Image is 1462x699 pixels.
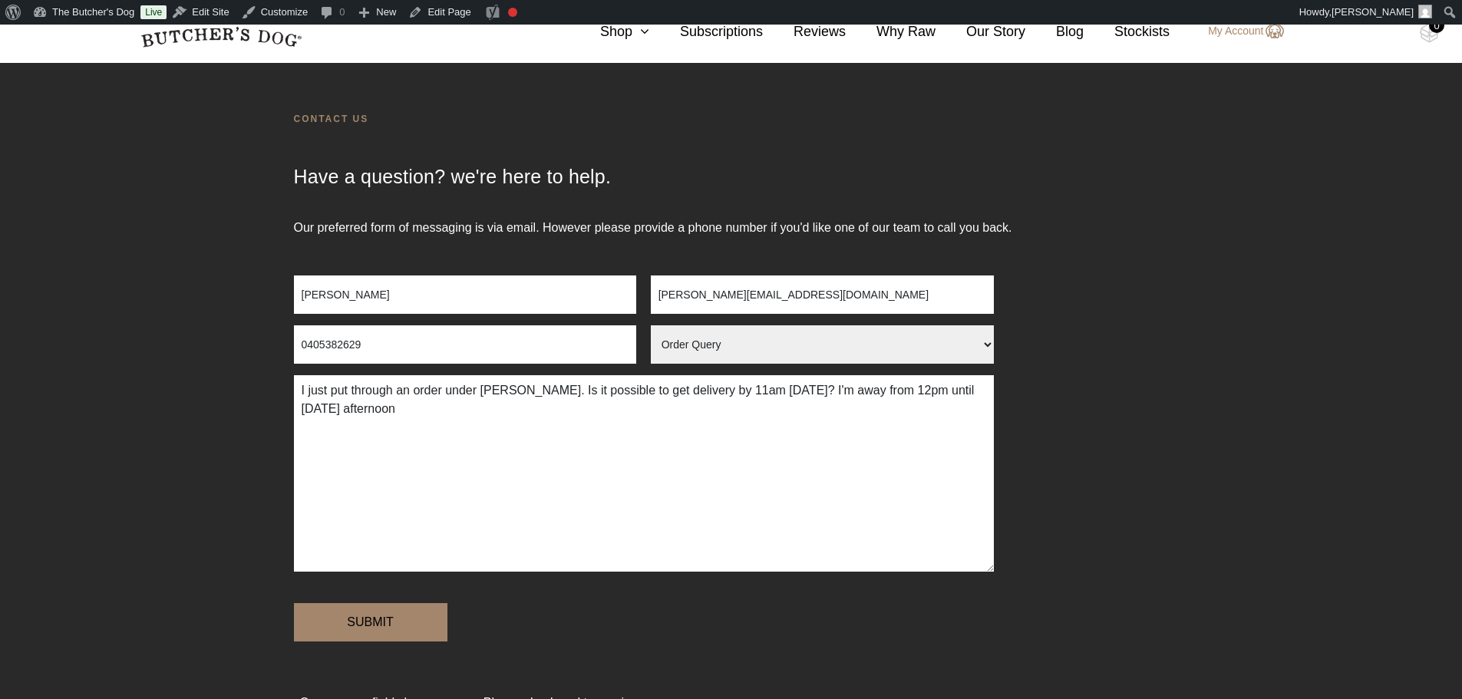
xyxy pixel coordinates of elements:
input: Submit [294,603,447,641]
a: Our Story [936,21,1025,42]
span: [PERSON_NAME] [1332,6,1414,18]
a: Live [140,5,167,19]
input: Email [651,275,994,314]
h2: Have a question? we're here to help. [294,165,1169,219]
div: Focus keyphrase not set [508,8,517,17]
a: Reviews [763,21,846,42]
input: Phone Number [294,325,637,364]
a: Blog [1025,21,1084,42]
p: Our preferred form of messaging is via email. However please provide a phone number if you'd like... [294,219,1169,275]
a: Stockists [1084,21,1170,42]
a: My Account [1193,22,1283,41]
a: Why Raw [846,21,936,42]
div: 0 [1429,18,1444,33]
a: Subscriptions [649,21,763,42]
img: TBD_Cart-Empty.png [1420,23,1439,43]
a: Shop [569,21,649,42]
input: Full Name [294,275,637,314]
h1: Contact Us [294,111,1169,165]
